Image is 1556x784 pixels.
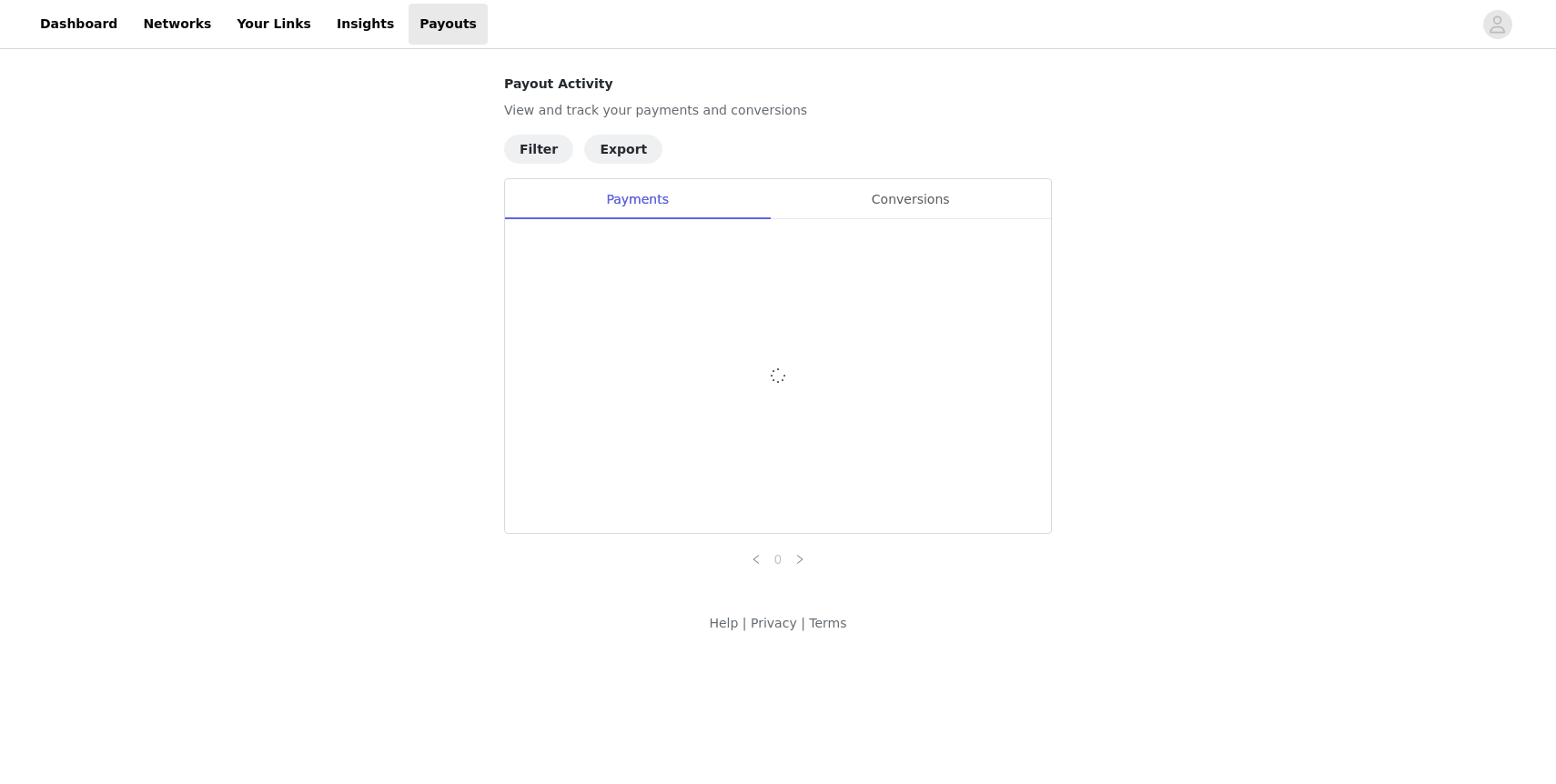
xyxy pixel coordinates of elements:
a: Insights [326,4,405,45]
li: Previous Page [745,548,767,570]
a: 0 [768,549,788,569]
span: | [801,616,805,630]
a: Privacy [751,616,797,630]
a: Your Links [226,4,322,45]
a: Terms [809,616,846,630]
button: Filter [504,135,573,164]
h4: Payout Activity [504,75,1052,94]
p: View and track your payments and conversions [504,101,1052,120]
div: Payments [505,179,770,220]
span: | [743,616,747,630]
li: 0 [767,548,789,570]
i: icon: right [794,554,805,565]
div: avatar [1489,10,1506,39]
li: Next Page [789,548,811,570]
i: icon: left [751,554,762,565]
a: Dashboard [29,4,128,45]
button: Export [584,135,662,164]
a: Payouts [409,4,488,45]
a: Help [709,616,738,630]
div: Conversions [770,179,1051,220]
a: Networks [132,4,222,45]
